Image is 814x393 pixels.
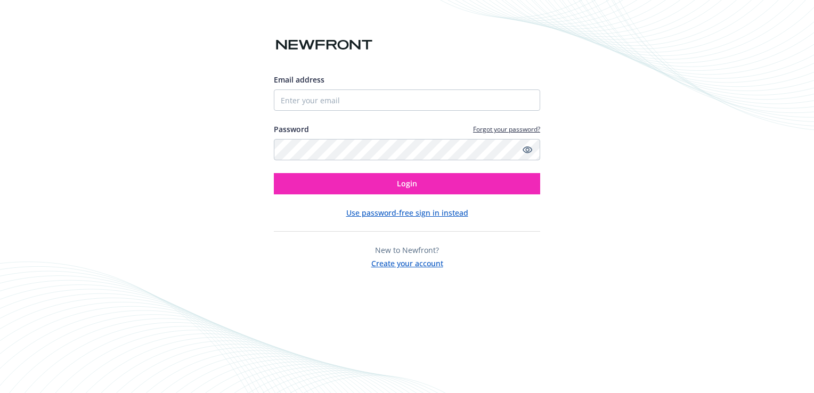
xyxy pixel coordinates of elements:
span: Email address [274,75,324,85]
button: Create your account [371,256,443,269]
span: New to Newfront? [375,245,439,255]
a: Show password [521,143,534,156]
label: Password [274,124,309,135]
span: Login [397,178,417,189]
img: Newfront logo [274,36,375,54]
a: Forgot your password? [473,125,540,134]
button: Use password-free sign in instead [346,207,468,218]
button: Login [274,173,540,194]
input: Enter your email [274,89,540,111]
input: Enter your password [274,139,540,160]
